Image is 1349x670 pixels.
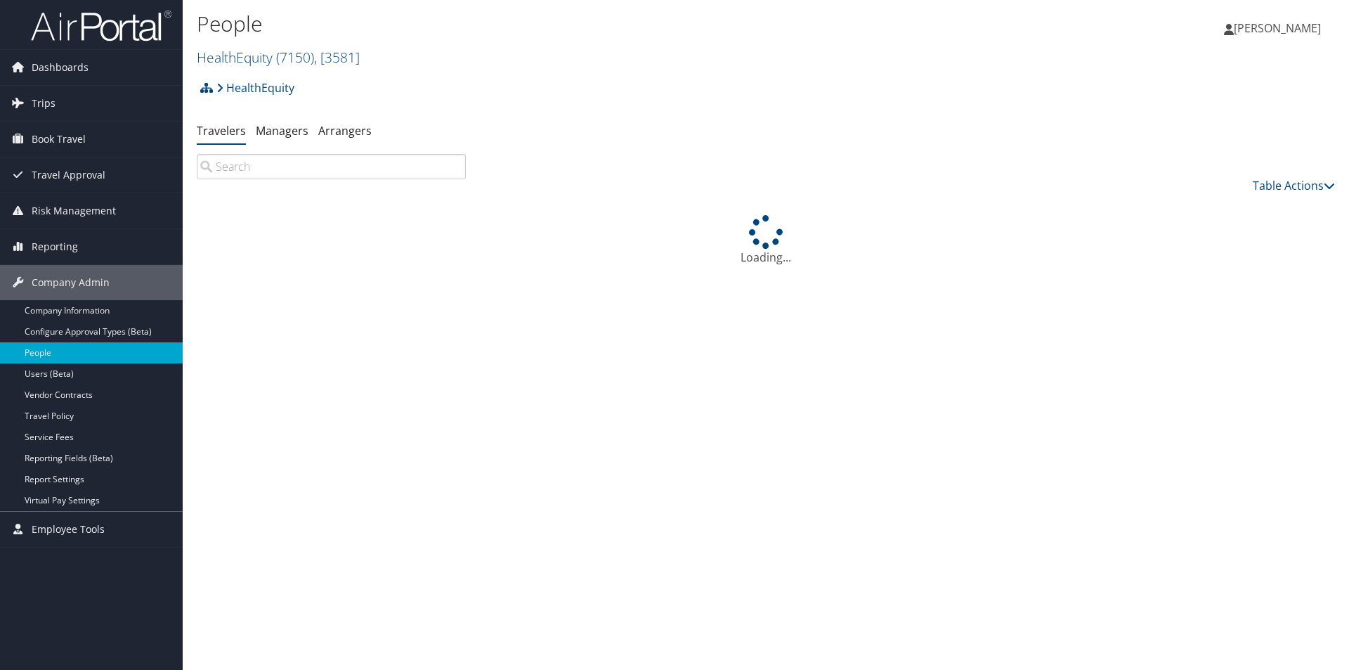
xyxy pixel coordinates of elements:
span: ( 7150 ) [276,48,314,67]
span: Trips [32,86,56,121]
a: HealthEquity [216,74,294,102]
div: Loading... [197,215,1335,266]
span: Dashboards [32,50,89,85]
a: Table Actions [1253,178,1335,193]
span: , [ 3581 ] [314,48,360,67]
input: Search [197,154,466,179]
span: Travel Approval [32,157,105,193]
h1: People [197,9,956,39]
a: [PERSON_NAME] [1224,7,1335,49]
span: Reporting [32,229,78,264]
span: Book Travel [32,122,86,157]
a: Travelers [197,123,246,138]
span: Employee Tools [32,512,105,547]
span: Company Admin [32,265,110,300]
span: [PERSON_NAME] [1234,20,1321,36]
span: Risk Management [32,193,116,228]
a: HealthEquity [197,48,360,67]
a: Managers [256,123,308,138]
img: airportal-logo.png [31,9,171,42]
a: Arrangers [318,123,372,138]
